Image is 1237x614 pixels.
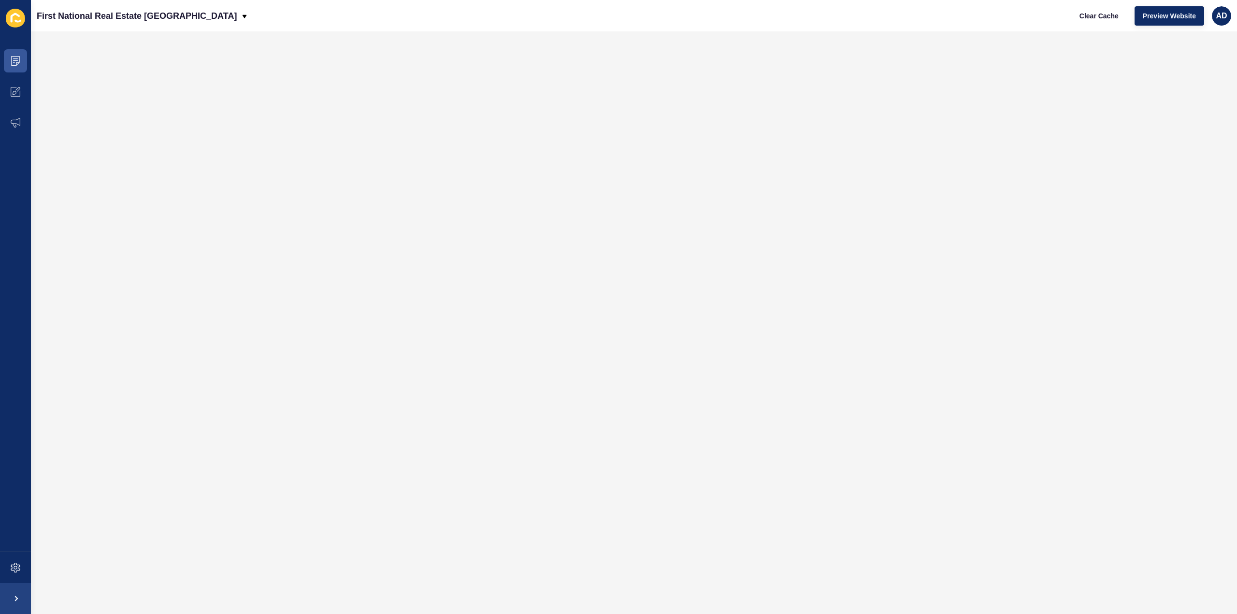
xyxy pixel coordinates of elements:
span: Preview Website [1143,11,1196,21]
span: AD [1216,11,1227,21]
span: Clear Cache [1079,11,1119,21]
button: Preview Website [1135,6,1204,26]
p: First National Real Estate [GEOGRAPHIC_DATA] [37,4,237,28]
button: Clear Cache [1071,6,1127,26]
